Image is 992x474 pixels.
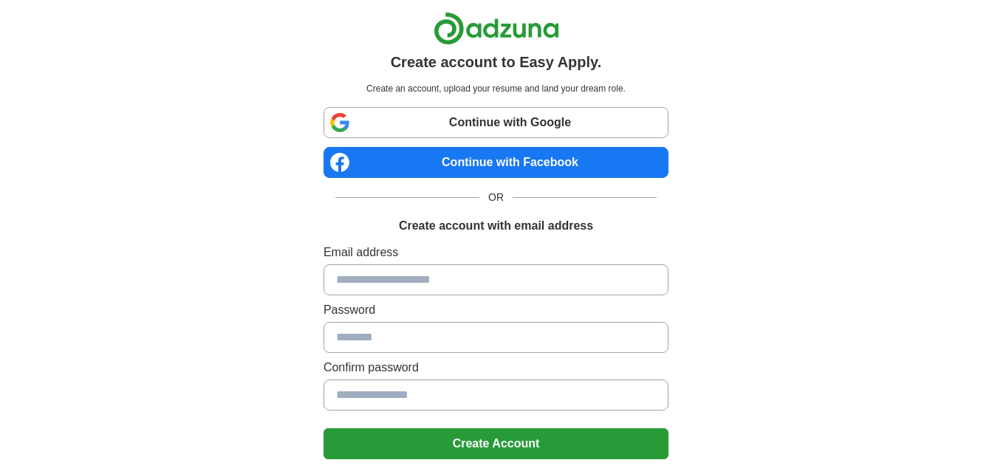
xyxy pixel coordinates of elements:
label: Email address [324,244,668,261]
label: Confirm password [324,359,668,377]
p: Create an account, upload your resume and land your dream role. [326,82,666,95]
label: Password [324,301,668,319]
span: OR [479,190,513,205]
button: Create Account [324,428,668,459]
a: Continue with Facebook [324,147,668,178]
h1: Create account to Easy Apply. [391,51,602,73]
a: Continue with Google [324,107,668,138]
img: Adzuna logo [434,12,559,45]
h1: Create account with email address [399,217,593,235]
